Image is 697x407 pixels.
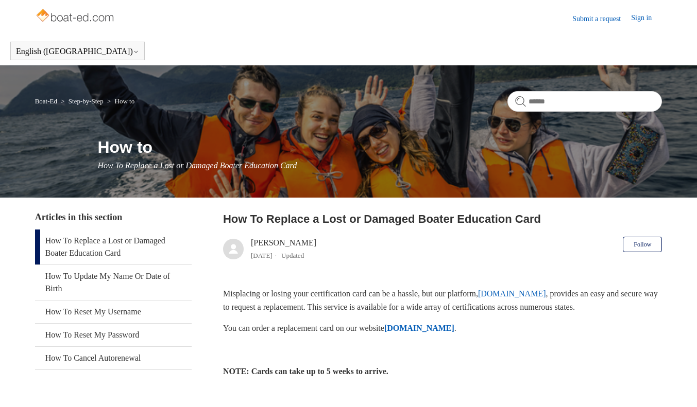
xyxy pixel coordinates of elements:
a: Step-by-Step [69,97,104,105]
input: Search [507,91,662,112]
p: Misplacing or losing your certification card can be a hassle, but our platform, , provides an eas... [223,287,662,313]
li: Updated [281,252,304,259]
h1: How to [97,135,662,160]
a: Submit a request [572,13,631,24]
a: How To Reset My Username [35,300,192,323]
h2: How To Replace a Lost or Damaged Boater Education Card [223,210,662,227]
time: 04/08/2025, 11:48 [251,252,273,259]
a: How To Update My Name Or Date of Birth [35,265,192,300]
div: [PERSON_NAME] [251,237,316,261]
span: Articles in this section [35,212,122,222]
span: How To Replace a Lost or Damaged Boater Education Card [97,161,297,170]
a: How To Reset My Password [35,324,192,346]
li: Step-by-Step [59,97,105,105]
a: Boat-Ed [35,97,57,105]
a: [DOMAIN_NAME] [478,289,546,298]
li: Boat-Ed [35,97,59,105]
span: You can order a replacement card on our website [223,324,384,332]
li: How to [105,97,134,105]
img: Boat-Ed Help Center home page [35,6,117,27]
button: English ([GEOGRAPHIC_DATA]) [16,47,139,56]
a: How To Cancel Autorenewal [35,347,192,369]
button: Follow Article [623,237,662,252]
a: How to [115,97,135,105]
a: How To Replace a Lost or Damaged Boater Education Card [35,229,192,264]
strong: NOTE: Cards can take up to 5 weeks to arrive. [223,367,388,376]
a: [DOMAIN_NAME] [384,324,454,332]
span: . [454,324,456,332]
a: Sign in [631,12,662,25]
